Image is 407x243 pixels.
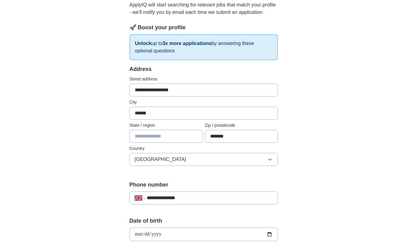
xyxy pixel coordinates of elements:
strong: 3x more applications [162,41,211,46]
label: Street address [129,76,278,82]
p: up to by answering these optional questions [129,34,278,60]
label: City [129,99,278,105]
div: 🚀 Boost your profile [129,23,278,32]
label: Zip / postalcode [205,122,278,129]
label: Country [129,145,278,152]
span: [GEOGRAPHIC_DATA] [135,156,186,163]
div: Address [129,65,278,73]
label: Date of birth [129,217,278,225]
strong: Unlock [135,41,151,46]
p: ApplyIQ will start searching for relevant jobs that match your profile - we'll notify you by emai... [129,1,278,16]
label: Phone number [129,181,278,189]
button: [GEOGRAPHIC_DATA] [129,153,278,166]
label: State / region [129,122,202,129]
